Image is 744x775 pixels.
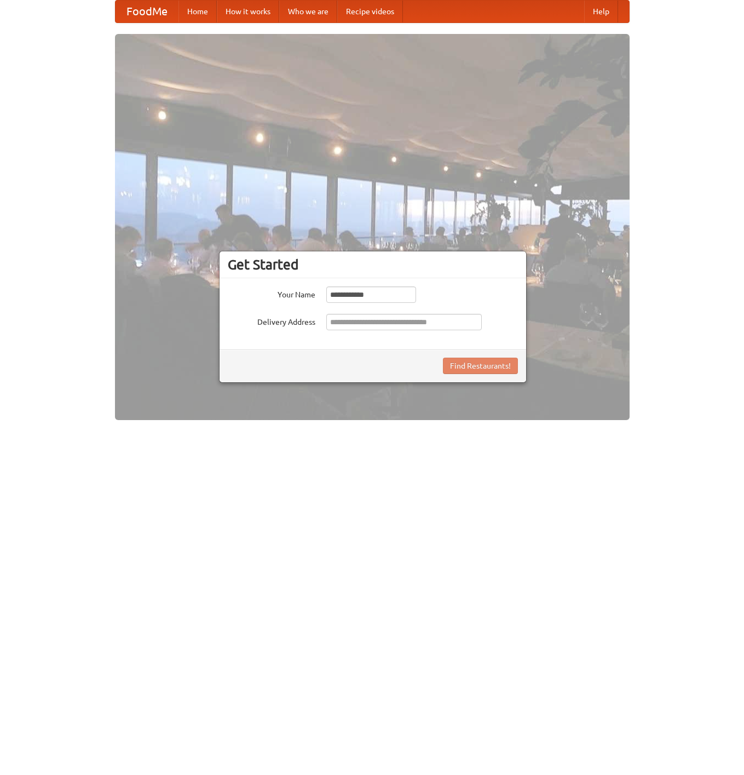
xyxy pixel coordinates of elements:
[228,256,518,273] h3: Get Started
[443,358,518,374] button: Find Restaurants!
[584,1,618,22] a: Help
[228,314,315,328] label: Delivery Address
[217,1,279,22] a: How it works
[116,1,178,22] a: FoodMe
[178,1,217,22] a: Home
[279,1,337,22] a: Who we are
[228,286,315,300] label: Your Name
[337,1,403,22] a: Recipe videos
